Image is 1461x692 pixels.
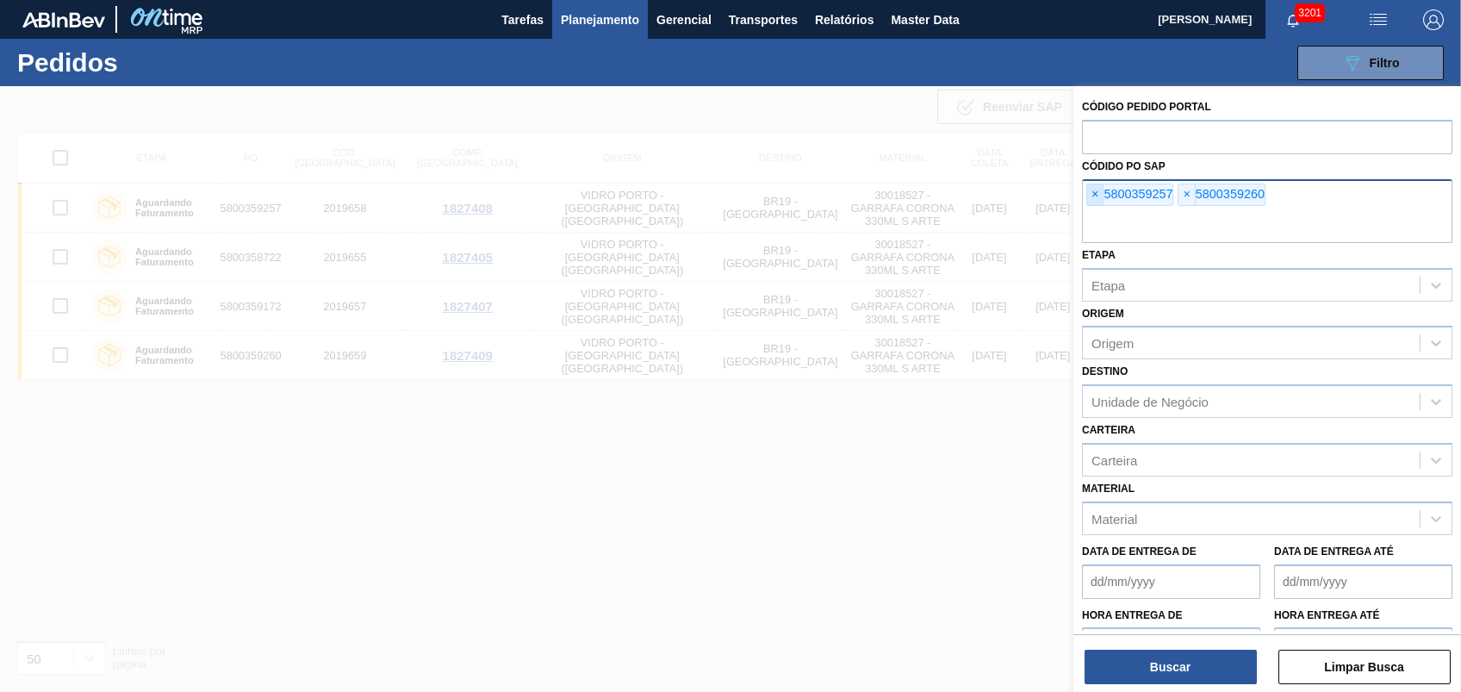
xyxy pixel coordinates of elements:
[1178,184,1265,206] div: 5800359260
[1091,452,1137,467] div: Carteira
[561,9,639,30] span: Planejamento
[1274,603,1452,628] label: Hora entrega até
[1082,308,1124,320] label: Origem
[1091,336,1134,351] div: Origem
[1082,564,1260,599] input: dd/mm/yyyy
[891,9,959,30] span: Master Data
[501,9,544,30] span: Tarefas
[656,9,712,30] span: Gerencial
[1082,365,1128,377] label: Destino
[1091,277,1125,292] div: Etapa
[1082,249,1116,261] label: Etapa
[1082,160,1166,172] label: Códido PO SAP
[729,9,798,30] span: Transportes
[1368,9,1389,30] img: userActions
[1082,101,1211,113] label: Código Pedido Portal
[1370,56,1400,70] span: Filtro
[815,9,873,30] span: Relatórios
[1297,46,1444,80] button: Filtro
[1087,184,1104,205] span: ×
[1295,3,1325,22] span: 3201
[1423,9,1444,30] img: Logout
[1274,545,1394,558] label: Data de Entrega até
[22,12,105,28] img: TNhmsLtSVTkK8tSr43FrP2fwEKptu5GPRR3wAAAABJRU5ErkJggg==
[1082,603,1260,628] label: Hora entrega de
[1265,8,1321,32] button: Notificações
[17,53,270,72] h1: Pedidos
[1091,395,1209,409] div: Unidade de Negócio
[1082,483,1135,495] label: Material
[1274,564,1452,599] input: dd/mm/yyyy
[1178,184,1195,205] span: ×
[1082,545,1197,558] label: Data de Entrega de
[1091,511,1137,526] div: Material
[1082,424,1135,436] label: Carteira
[1086,184,1173,206] div: 5800359257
